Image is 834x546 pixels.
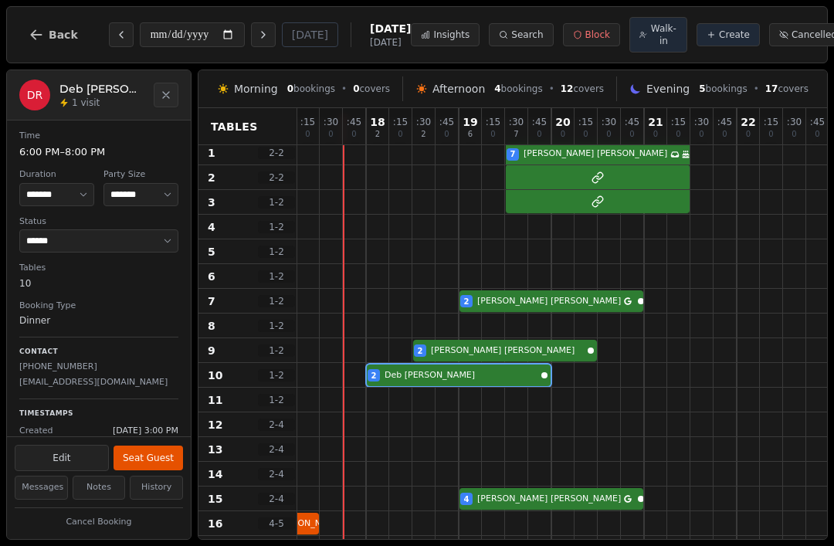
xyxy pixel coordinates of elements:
[258,344,295,357] span: 1 - 2
[208,442,222,457] span: 13
[258,221,295,233] span: 1 - 2
[602,117,616,127] span: : 30
[585,29,610,41] span: Block
[625,117,639,127] span: : 45
[208,293,215,309] span: 7
[347,117,361,127] span: : 45
[19,80,50,110] div: DR
[208,170,215,185] span: 2
[19,376,178,389] p: [EMAIL_ADDRESS][DOMAIN_NAME]
[208,318,215,334] span: 8
[524,148,667,161] span: [PERSON_NAME] [PERSON_NAME]
[353,83,390,95] span: covers
[282,22,338,47] button: [DATE]
[746,131,751,138] span: 0
[537,131,541,138] span: 0
[15,513,183,532] button: Cancel Booking
[130,476,183,500] button: History
[15,445,109,471] button: Edit
[258,493,295,505] span: 2 - 4
[699,131,703,138] span: 0
[489,23,553,46] button: Search
[258,147,295,159] span: 2 - 2
[494,83,542,95] span: bookings
[431,344,585,358] span: [PERSON_NAME] [PERSON_NAME]
[258,517,295,530] span: 4 - 5
[154,83,178,107] button: Close
[19,130,178,143] dt: Time
[208,392,222,408] span: 11
[19,276,178,290] dd: 10
[676,131,680,138] span: 0
[464,493,470,505] span: 4
[722,131,727,138] span: 0
[583,131,588,138] span: 0
[385,369,538,382] span: Deb [PERSON_NAME]
[486,117,500,127] span: : 15
[19,215,178,229] dt: Status
[258,419,295,431] span: 2 - 4
[699,83,705,94] span: 5
[464,296,470,307] span: 2
[258,270,295,283] span: 1 - 2
[514,131,518,138] span: 7
[719,29,750,41] span: Create
[234,81,278,97] span: Morning
[646,81,690,97] span: Evening
[73,476,126,500] button: Notes
[208,145,215,161] span: 1
[629,17,687,53] button: Walk-in
[109,22,134,47] button: Previous day
[208,491,222,507] span: 15
[629,131,634,138] span: 0
[463,117,477,127] span: 19
[19,314,178,327] dd: Dinner
[370,117,385,127] span: 18
[398,131,402,138] span: 0
[114,446,183,470] button: Seat Guest
[490,131,495,138] span: 0
[353,83,359,94] span: 0
[16,16,90,53] button: Back
[439,117,454,127] span: : 45
[511,29,543,41] span: Search
[208,195,215,210] span: 3
[418,345,423,357] span: 2
[532,117,547,127] span: : 45
[510,148,516,160] span: 7
[258,468,295,480] span: 2 - 4
[258,171,295,184] span: 2 - 2
[653,131,658,138] span: 0
[509,117,524,127] span: : 30
[432,81,485,97] span: Afternoon
[287,83,335,95] span: bookings
[433,29,470,41] span: Insights
[19,409,178,419] p: Timestamps
[72,97,100,109] span: 1 visit
[208,269,215,284] span: 6
[251,22,276,47] button: Next day
[768,131,773,138] span: 0
[697,23,760,46] button: Create
[351,131,356,138] span: 0
[624,495,632,503] svg: Google booking
[19,262,178,275] dt: Tables
[416,117,431,127] span: : 30
[287,83,293,94] span: 0
[494,83,500,94] span: 4
[787,117,802,127] span: : 30
[477,295,621,308] span: [PERSON_NAME] [PERSON_NAME]
[15,476,68,500] button: Messages
[815,131,819,138] span: 0
[421,131,425,138] span: 2
[208,368,222,383] span: 10
[258,369,295,382] span: 1 - 2
[300,117,315,127] span: : 15
[694,117,709,127] span: : 30
[741,117,755,127] span: 22
[19,168,94,181] dt: Duration
[103,168,178,181] dt: Party Size
[208,244,215,259] span: 5
[375,131,380,138] span: 2
[444,131,449,138] span: 0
